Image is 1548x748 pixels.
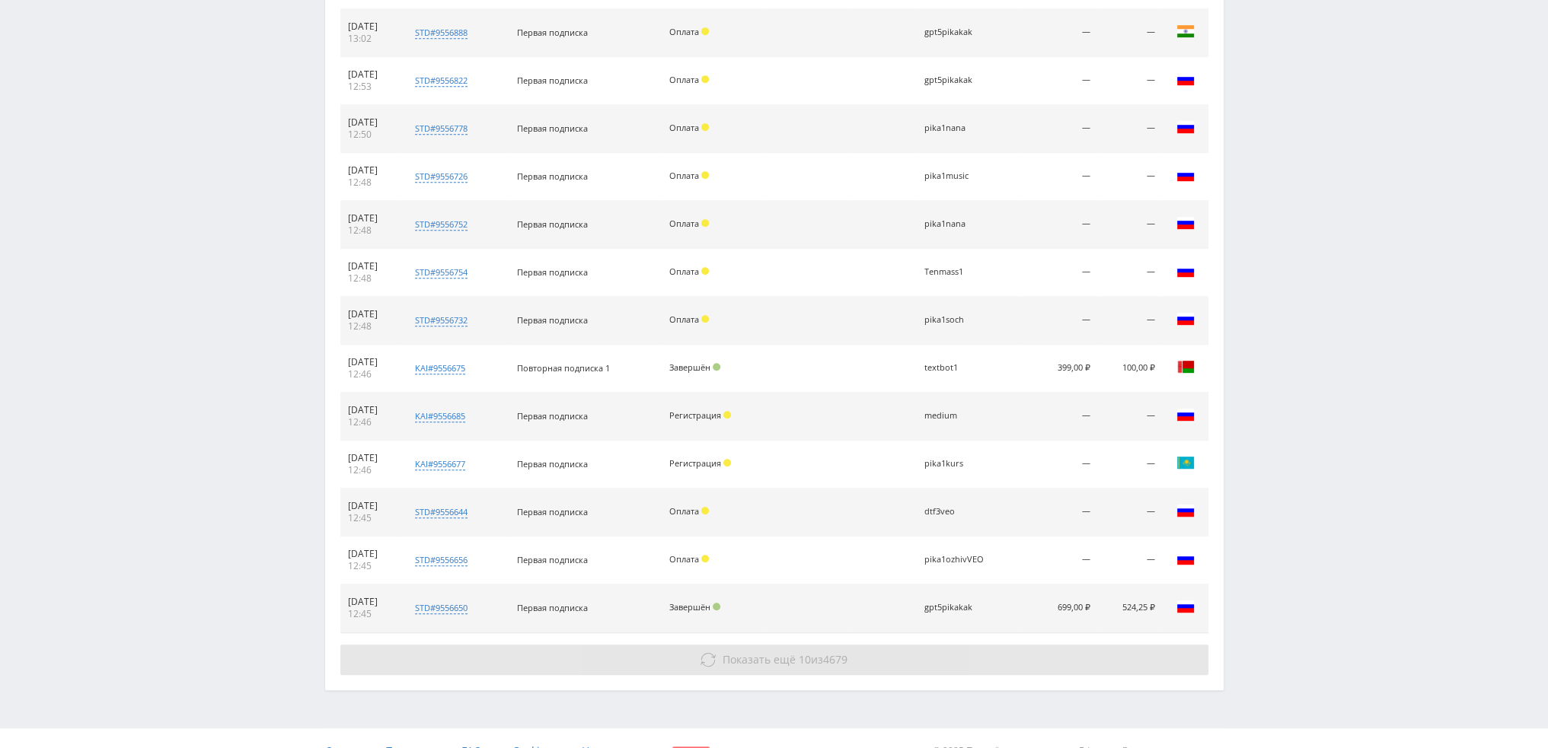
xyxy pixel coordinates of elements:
td: — [1098,153,1162,201]
span: Холд [723,411,731,419]
span: Холд [701,219,709,227]
div: pika1nana [924,219,993,229]
span: Оплата [669,505,699,517]
div: [DATE] [348,21,393,33]
td: — [1020,249,1098,297]
div: Tenmass1 [924,267,993,277]
td: 524,25 ₽ [1098,584,1162,632]
div: kai#9556685 [415,410,465,422]
td: — [1098,297,1162,345]
span: Показать ещё [723,652,796,667]
span: Холд [701,75,709,83]
div: 12:50 [348,129,393,141]
img: ind.png [1176,22,1195,40]
div: [DATE] [348,596,393,608]
div: std#9556778 [415,123,468,135]
span: Холд [701,507,709,514]
span: Холд [701,171,709,179]
div: pika1nana [924,123,993,133]
div: [DATE] [348,164,393,177]
div: std#9556650 [415,602,468,614]
span: Регистрация [669,409,721,421]
td: — [1098,441,1162,489]
div: std#9556888 [415,27,468,39]
div: [DATE] [348,260,393,272]
img: rus.png [1176,501,1195,520]
div: 12:46 [348,368,393,380]
div: std#9556754 [415,266,468,279]
div: kai#9556675 [415,362,465,374]
td: 699,00 ₽ [1020,584,1098,632]
div: textbot1 [924,363,993,373]
td: — [1098,201,1162,249]
img: blr.png [1176,358,1195,376]
td: — [1020,9,1098,57]
span: Холд [701,315,709,323]
div: [DATE] [348,452,393,464]
td: — [1020,489,1098,536]
div: gpt5pikakak [924,603,993,613]
span: Подтвержден [713,363,720,371]
span: Первая подписка [517,602,588,613]
span: Первая подписка [517,458,588,469]
div: pika1soch [924,315,993,325]
span: Холд [723,459,731,466]
button: Показать ещё 10из4679 [340,645,1208,675]
td: 399,00 ₽ [1020,345,1098,393]
span: Оплата [669,266,699,277]
div: 12:53 [348,81,393,93]
div: 12:45 [348,560,393,572]
div: 12:48 [348,272,393,285]
span: Оплата [669,314,699,325]
td: — [1098,9,1162,57]
span: Повторная подписка 1 [517,362,610,374]
span: из [723,652,847,667]
div: std#9556732 [415,314,468,326]
img: rus.png [1176,214,1195,232]
div: [DATE] [348,356,393,368]
div: 12:45 [348,512,393,524]
div: [DATE] [348,308,393,320]
span: Холд [701,27,709,35]
td: 100,00 ₽ [1098,345,1162,393]
img: kaz.png [1176,454,1195,472]
span: Регистрация [669,457,721,469]
td: — [1098,57,1162,105]
span: Первая подписка [517,218,588,230]
div: std#9556656 [415,554,468,566]
td: — [1098,249,1162,297]
div: 13:02 [348,33,393,45]
span: Холд [701,555,709,562]
td: — [1020,201,1098,249]
img: rus.png [1176,406,1195,424]
div: std#9556822 [415,75,468,87]
div: 12:46 [348,416,393,428]
div: 12:48 [348,224,393,237]
span: 10 [799,652,811,667]
span: 4679 [823,652,847,667]
div: [DATE] [348,500,393,512]
div: [DATE] [348,68,393,81]
div: std#9556726 [415,170,468,183]
span: Оплата [669,74,699,85]
span: Первая подписка [517,506,588,517]
span: Холд [701,267,709,275]
div: gpt5pikakak [924,75,993,85]
td: — [1020,536,1098,584]
td: — [1020,297,1098,345]
div: 12:48 [348,177,393,189]
img: rus.png [1176,549,1195,568]
div: dtf3veo [924,507,993,517]
span: Оплата [669,26,699,37]
span: Оплата [669,122,699,133]
span: Первая подписка [517,554,588,565]
span: Холд [701,123,709,131]
td: — [1020,393,1098,441]
div: 12:46 [348,464,393,476]
span: Первая подписка [517,266,588,278]
span: Первая подписка [517,314,588,326]
span: Оплата [669,218,699,229]
td: — [1098,105,1162,153]
td: — [1020,57,1098,105]
div: pika1kurs [924,459,993,469]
